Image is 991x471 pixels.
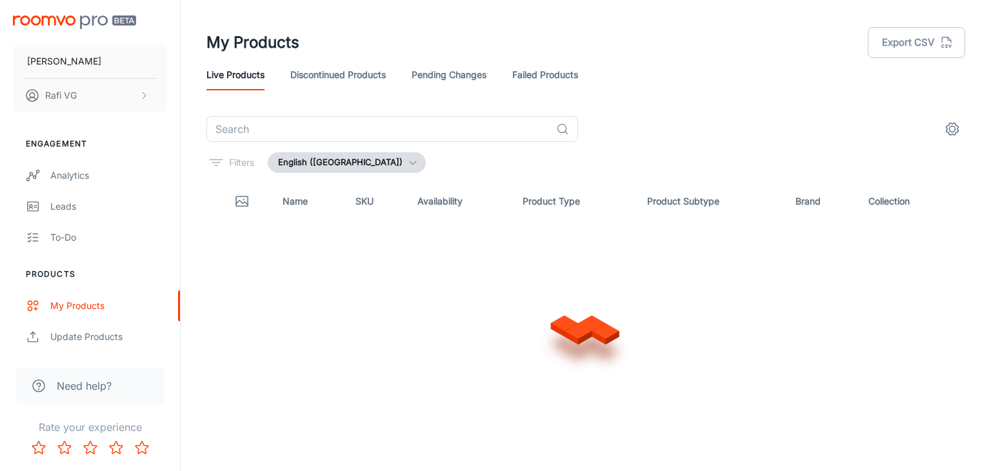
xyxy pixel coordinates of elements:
[234,194,250,209] svg: Thumbnail
[206,59,265,90] a: Live Products
[206,116,551,142] input: Search
[13,79,167,112] button: Rafi VG
[52,435,77,461] button: Rate 2 star
[26,435,52,461] button: Rate 1 star
[50,168,167,183] div: Analytics
[57,378,112,394] span: Need help?
[858,183,965,219] th: Collection
[50,299,167,313] div: My Products
[50,230,167,245] div: To-do
[512,59,578,90] a: Failed Products
[868,27,965,58] button: Export CSV
[129,435,155,461] button: Rate 5 star
[272,183,345,219] th: Name
[637,183,785,219] th: Product Subtype
[13,15,136,29] img: Roomvo PRO Beta
[50,330,167,344] div: Update Products
[345,183,407,219] th: SKU
[13,45,167,78] button: [PERSON_NAME]
[10,419,170,435] p: Rate your experience
[268,152,426,173] button: English ([GEOGRAPHIC_DATA])
[27,54,101,68] p: [PERSON_NAME]
[939,116,965,142] button: settings
[103,435,129,461] button: Rate 4 star
[50,199,167,214] div: Leads
[45,88,77,103] p: Rafi VG
[407,183,512,219] th: Availability
[412,59,486,90] a: Pending Changes
[512,183,637,219] th: Product Type
[785,183,858,219] th: Brand
[290,59,386,90] a: Discontinued Products
[206,31,299,54] h1: My Products
[77,435,103,461] button: Rate 3 star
